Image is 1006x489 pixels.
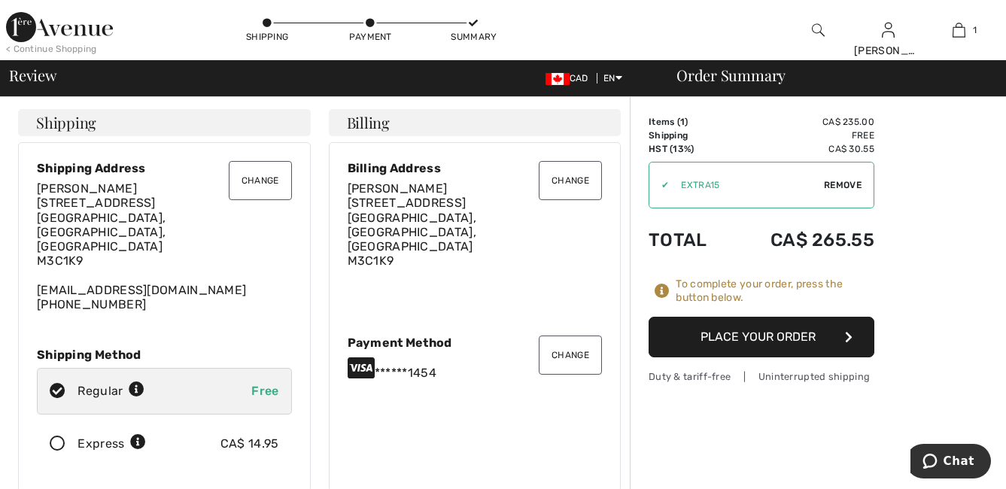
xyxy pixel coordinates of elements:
td: Shipping [649,129,730,142]
span: Shipping [36,115,96,130]
button: Change [229,161,292,200]
div: Payment Method [348,336,603,350]
a: 1 [924,21,993,39]
div: Billing Address [348,161,603,175]
span: Billing [347,115,390,130]
a: Sign In [882,23,895,37]
img: search the website [812,21,825,39]
span: Remove [824,178,862,192]
span: 1 [973,23,977,37]
span: [STREET_ADDRESS] [GEOGRAPHIC_DATA], [GEOGRAPHIC_DATA], [GEOGRAPHIC_DATA] M3C1K9 [348,196,476,268]
div: ✔ [649,178,669,192]
div: Express [78,435,146,453]
div: Shipping Method [37,348,292,362]
div: < Continue Shopping [6,42,97,56]
button: Change [539,161,602,200]
div: Shipping Address [37,161,292,175]
span: [PERSON_NAME] [37,181,137,196]
span: [PERSON_NAME] [348,181,448,196]
span: EN [603,73,622,84]
div: [EMAIL_ADDRESS][DOMAIN_NAME] [PHONE_NUMBER] [37,181,292,311]
div: CA$ 14.95 [220,435,279,453]
img: My Bag [953,21,965,39]
span: 1 [680,117,685,127]
button: Change [539,336,602,375]
div: [PERSON_NAME] [854,43,923,59]
div: Summary [451,30,496,44]
input: Promo code [669,162,824,208]
td: CA$ 235.00 [730,115,874,129]
span: Free [251,384,278,398]
div: Duty & tariff-free | Uninterrupted shipping [649,369,874,384]
td: HST (13%) [649,142,730,156]
img: My Info [882,21,895,39]
span: [STREET_ADDRESS] [GEOGRAPHIC_DATA], [GEOGRAPHIC_DATA], [GEOGRAPHIC_DATA] M3C1K9 [37,196,166,268]
img: 1ère Avenue [6,12,113,42]
td: Items ( ) [649,115,730,129]
div: Order Summary [658,68,997,83]
span: Review [9,68,56,83]
span: CAD [546,73,594,84]
img: Canadian Dollar [546,73,570,85]
td: CA$ 30.55 [730,142,874,156]
button: Place Your Order [649,317,874,357]
div: Shipping [245,30,290,44]
iframe: Opens a widget where you can chat to one of our agents [910,444,991,481]
div: Regular [78,382,144,400]
div: To complete your order, press the button below. [676,278,874,305]
td: Free [730,129,874,142]
td: CA$ 265.55 [730,214,874,266]
div: Payment [348,30,393,44]
td: Total [649,214,730,266]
